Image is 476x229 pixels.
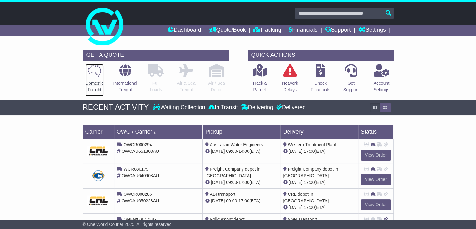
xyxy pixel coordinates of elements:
[83,125,114,139] td: Carrier
[248,50,394,61] div: QUICK ACTIONS
[121,173,159,178] span: OWCAU640908AU
[252,64,267,97] a: Track aParcel
[203,125,280,139] td: Pickup
[211,149,225,154] span: [DATE]
[210,217,245,222] span: Followmont depot
[282,64,298,97] a: NetworkDelays
[123,192,152,197] span: OWCR000286
[343,64,359,97] a: GetSupport
[283,167,338,178] span: Freight Company depot in [GEOGRAPHIC_DATA]
[121,198,159,203] span: OWCAU650223AU
[153,104,207,111] div: Waiting Collection
[114,125,203,139] td: OWC / Carrier #
[205,148,278,155] div: - (ETA)
[238,149,249,154] span: 14:00
[121,149,159,154] span: OWCAU651308AU
[226,180,237,185] span: 09:00
[226,198,237,203] span: 09:00
[123,217,156,222] span: ONEW00647847
[288,142,336,147] span: Western Treatment Plant
[310,64,331,97] a: CheckFinancials
[289,180,302,185] span: [DATE]
[238,198,249,203] span: 17:00
[205,167,260,178] span: Freight Company depot in [GEOGRAPHIC_DATA]
[209,25,246,36] a: Quote/Book
[85,80,104,93] p: Domestic Freight
[210,192,235,197] span: ABI transport
[226,149,237,154] span: 09:00
[252,80,267,93] p: Track a Parcel
[311,80,330,93] p: Check Financials
[208,80,225,93] p: Air / Sea Depot
[238,180,249,185] span: 17:00
[87,195,110,206] img: GetCarrierServiceDarkLogo
[253,25,281,36] a: Tracking
[113,64,137,97] a: InternationalFreight
[289,205,302,210] span: [DATE]
[304,205,315,210] span: 17:00
[211,180,225,185] span: [DATE]
[87,146,110,156] img: GetCarrierServiceDarkLogo
[361,174,391,185] a: View Order
[211,198,225,203] span: [DATE]
[343,80,359,93] p: Get Support
[283,204,355,211] div: (ETA)
[289,25,317,36] a: Financials
[361,199,391,210] a: View Order
[374,80,390,93] p: Account Settings
[205,179,278,186] div: - (ETA)
[275,104,306,111] div: Delivered
[123,142,152,147] span: OWCR000294
[361,150,391,161] a: View Order
[91,169,105,182] img: Hunter_Express.png
[168,25,201,36] a: Dashboard
[325,25,351,36] a: Support
[205,198,278,204] div: - (ETA)
[207,104,239,111] div: In Transit
[283,192,329,203] span: CRL depot in [GEOGRAPHIC_DATA]
[210,142,263,147] span: Australian Water Engineers
[280,125,358,139] td: Delivery
[123,167,148,172] span: WCR080179
[288,217,317,222] span: VGR Transport
[304,180,315,185] span: 17:00
[148,80,164,93] p: Full Loads
[177,80,195,93] p: Air & Sea Freight
[358,25,386,36] a: Settings
[113,80,137,93] p: International Freight
[358,125,393,139] td: Status
[239,104,275,111] div: Delivering
[282,80,298,93] p: Network Delays
[85,64,104,97] a: DomesticFreight
[83,103,153,112] div: RECENT ACTIVITY -
[283,179,355,186] div: (ETA)
[373,64,390,97] a: AccountSettings
[83,50,229,61] div: GET A QUOTE
[83,222,173,227] span: © One World Courier 2025. All rights reserved.
[304,149,315,154] span: 17:00
[283,148,355,155] div: (ETA)
[289,149,302,154] span: [DATE]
